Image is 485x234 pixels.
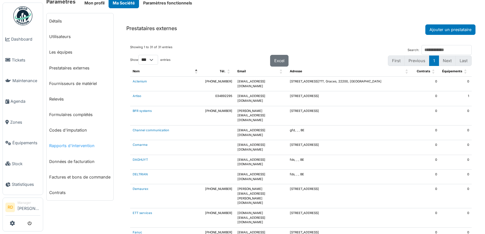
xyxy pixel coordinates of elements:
[12,140,40,146] span: Équipements
[195,67,199,76] span: Nom: Activate to invert sorting
[47,138,113,153] a: Rapports d'intervention
[17,200,40,214] li: [PERSON_NAME]
[235,184,287,208] td: [PERSON_NAME][EMAIL_ADDRESS][PERSON_NAME][DOMAIN_NAME]
[12,181,40,187] span: Statistiques
[429,55,439,66] button: 1
[287,91,413,106] td: [STREET_ADDRESS]
[425,24,475,35] button: Ajouter un prestataire
[413,91,440,106] td: 0
[130,55,170,65] label: Show entries
[3,29,43,49] a: Dashboard
[413,208,440,228] td: 0
[203,208,235,228] td: [PHONE_NUMBER]
[3,153,43,174] a: Stock
[47,107,113,122] a: Formulaires complétés
[17,200,40,205] div: Manager
[235,106,287,125] td: [PERSON_NAME][EMAIL_ADDRESS][DOMAIN_NAME]
[47,76,113,91] a: Fournisseurs de matériel
[3,49,43,70] a: Tickets
[47,185,113,200] a: Contrats
[133,69,140,73] span: Nom
[5,203,15,212] li: RD
[133,172,148,176] a: DELTRIAN
[47,91,113,107] a: Relevés
[440,77,472,91] td: 0
[413,184,440,208] td: 0
[220,69,225,73] span: Tél.
[3,112,43,133] a: Zones
[464,67,468,76] span: Équipements: Activate to sort
[235,208,287,228] td: [DOMAIN_NAME][EMAIL_ADDRESS][DOMAIN_NAME]
[47,154,113,169] a: Données de facturation
[290,69,302,73] span: Adresse
[47,169,113,185] a: Factures et bons de commande
[133,187,148,191] a: Demaurex
[3,133,43,153] a: Équipements
[413,125,440,140] td: 0
[133,80,147,83] a: Actenium
[440,140,472,155] td: 0
[12,161,40,167] span: Stock
[133,94,141,98] a: Artiso
[47,44,113,60] a: Les équipes
[235,169,287,184] td: [EMAIL_ADDRESS][DOMAIN_NAME]
[287,208,413,228] td: [STREET_ADDRESS]
[235,140,287,155] td: [EMAIL_ADDRESS][DOMAIN_NAME]
[47,60,113,76] a: Prestataires externes
[10,119,40,125] span: Zones
[235,155,287,169] td: [EMAIL_ADDRESS][DOMAIN_NAME]
[227,67,231,76] span: Tél.: Activate to sort
[432,67,436,76] span: Contrats: Activate to sort
[133,143,148,146] a: Comarme
[440,208,472,228] td: 0
[203,77,235,91] td: [PHONE_NUMBER]
[440,184,472,208] td: 0
[274,58,284,63] span: Excel
[126,25,177,31] h6: Prestataires externes
[47,122,113,138] a: Codes d'imputation
[287,106,413,125] td: [STREET_ADDRESS]
[442,69,462,73] span: Équipements
[440,91,472,106] td: 1
[413,77,440,91] td: 0
[270,55,289,67] button: Excel
[388,55,472,66] nav: pagination
[203,91,235,106] td: 034892295
[47,29,113,44] a: Utilisateurs
[133,231,142,234] a: Fanuc
[130,45,172,55] div: Showing 1 to 31 of 31 entries
[413,140,440,155] td: 0
[13,6,32,25] img: Badge_color-CXgf-gQk.svg
[287,140,413,155] td: [STREET_ADDRESS]
[11,36,40,42] span: Dashboard
[287,125,413,140] td: gfd, , , BE
[203,106,235,125] td: [PHONE_NUMBER]
[287,169,413,184] td: fds, , , BE
[138,55,158,65] select: Showentries
[3,70,43,91] a: Maintenance
[413,169,440,184] td: 0
[5,200,40,216] a: RD Manager[PERSON_NAME]
[203,184,235,208] td: [PHONE_NUMBER]
[133,109,152,113] a: BFR systems
[440,169,472,184] td: 0
[440,125,472,140] td: 0
[133,211,152,215] a: ETT services
[12,57,40,63] span: Tickets
[413,106,440,125] td: 0
[440,106,472,125] td: 0
[235,91,287,106] td: [EMAIL_ADDRESS][DOMAIN_NAME]
[417,69,430,73] span: Contrats
[287,77,413,91] td: [STREET_ADDRESS]???, Graces, 22200, [GEOGRAPHIC_DATA]
[405,67,409,76] span: Adresse: Activate to sort
[280,67,283,76] span: Email: Activate to sort
[133,128,169,132] a: Channel communication
[10,98,40,104] span: Agenda
[287,155,413,169] td: fds, , , BE
[12,78,40,84] span: Maintenance
[3,91,43,112] a: Agenda
[413,155,440,169] td: 0
[237,69,246,73] span: Email
[440,155,472,169] td: 0
[133,158,148,161] a: DAGHUYT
